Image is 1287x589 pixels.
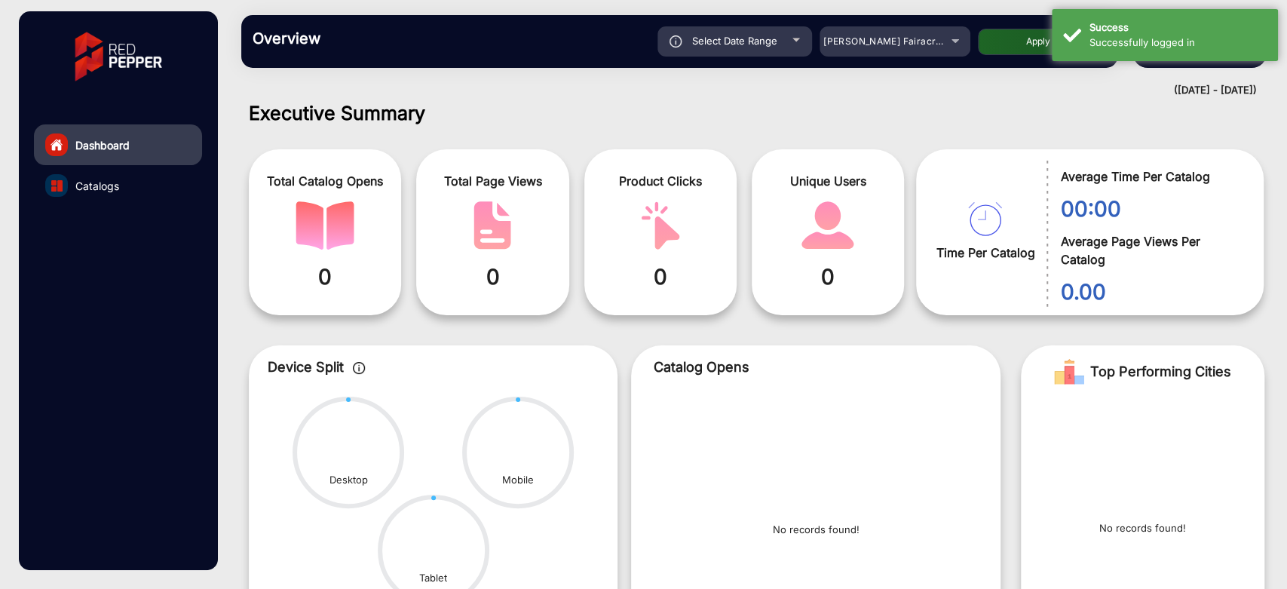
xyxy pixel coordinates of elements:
div: Success [1089,20,1267,35]
div: Successfully logged in [1089,35,1267,51]
span: 0.00 [1060,276,1241,308]
span: Average Page Views Per Catalog [1060,232,1241,268]
img: catalog [463,201,522,250]
img: catalog [798,201,857,250]
span: Select Date Range [692,35,777,47]
span: 0 [596,261,725,293]
h3: Overview [253,29,464,48]
p: No records found! [773,523,860,538]
h1: Executive Summary [249,102,1264,124]
img: icon [353,362,366,374]
span: 00:00 [1060,193,1241,225]
span: Unique Users [763,172,893,190]
img: catalog [296,201,354,250]
span: 0 [260,261,390,293]
img: home [50,138,63,152]
div: ([DATE] - [DATE]) [226,83,1257,98]
div: Desktop [329,473,368,488]
span: Product Clicks [596,172,725,190]
p: No records found! [1099,521,1186,536]
button: Apply [978,29,1099,55]
span: Device Split [268,359,344,375]
span: Total Catalog Opens [260,172,390,190]
a: Dashboard [34,124,202,165]
img: catalog [631,201,690,250]
a: Catalogs [34,165,202,206]
span: Catalogs [75,178,119,194]
img: icon [670,35,682,48]
span: Average Time Per Catalog [1060,167,1241,186]
div: Tablet [419,571,447,586]
img: Rank image [1054,357,1084,387]
span: Dashboard [75,137,130,153]
span: [PERSON_NAME] Fairacre Farms [823,35,973,47]
img: catalog [968,202,1002,236]
img: catalog [51,180,63,192]
p: Catalog Opens [654,357,978,377]
span: Top Performing Cities [1090,357,1231,387]
span: 0 [427,261,557,293]
span: Total Page Views [427,172,557,190]
span: 0 [763,261,893,293]
div: Mobile [502,473,534,488]
img: vmg-logo [64,19,173,94]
